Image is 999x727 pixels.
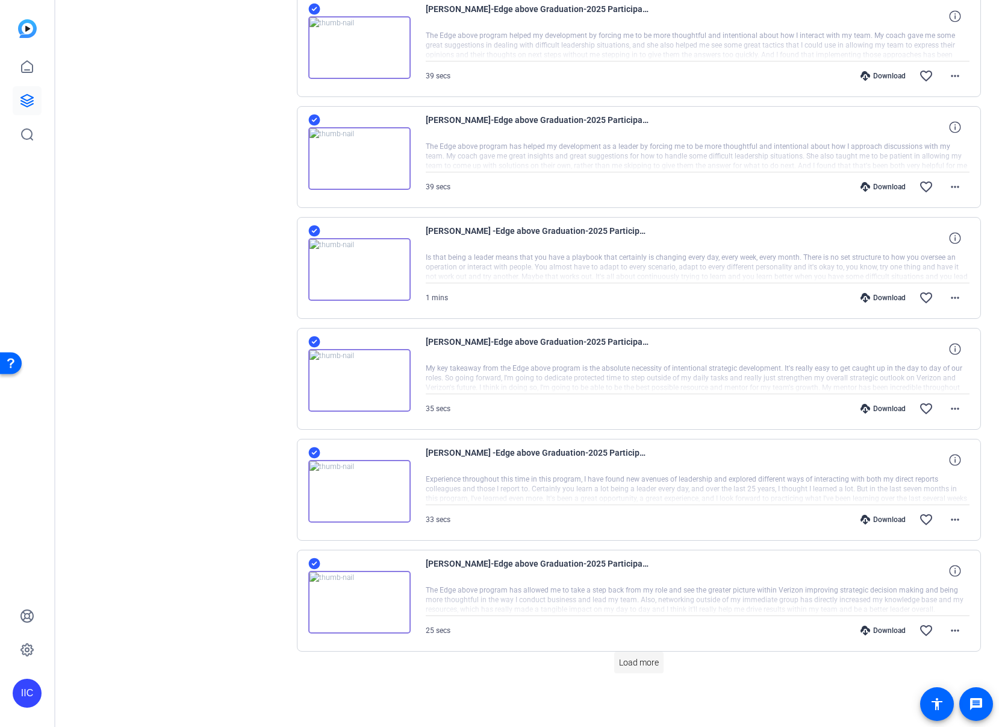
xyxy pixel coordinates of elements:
img: thumb-nail [308,238,411,301]
mat-icon: favorite_border [919,512,933,527]
img: blue-gradient.svg [18,19,37,38]
div: IIC [13,679,42,708]
mat-icon: more_horiz [948,69,962,83]
span: [PERSON_NAME] -Edge above Graduation-2025 Participants Self Record-1760120178970-webcam [426,445,649,474]
span: [PERSON_NAME]-Edge above Graduation-2025 Participants Self Record-1760120204982-webcam [426,335,649,363]
div: Download [854,71,912,81]
div: Download [854,626,912,635]
div: Download [854,515,912,524]
mat-icon: favorite_border [919,180,933,194]
mat-icon: favorite_border [919,401,933,416]
img: thumb-nail [308,571,411,634]
mat-icon: more_horiz [948,623,962,638]
span: 1 mins [426,294,448,302]
span: 25 secs [426,626,450,635]
span: [PERSON_NAME]-Edge above Graduation-2025 Participants Self Record-1760120740612-webcam [426,2,649,31]
mat-icon: message [969,697,983,711]
span: [PERSON_NAME] -Edge above Graduation-2025 Participants Self Record-1760120346549-webcam [426,224,649,253]
mat-icon: more_horiz [948,291,962,305]
img: thumb-nail [308,127,411,190]
mat-icon: favorite_border [919,623,933,638]
button: Load more [614,652,664,673]
span: 33 secs [426,515,450,524]
mat-icon: more_horiz [948,401,962,416]
span: 39 secs [426,72,450,80]
div: Download [854,293,912,303]
img: thumb-nail [308,16,411,79]
mat-icon: more_horiz [948,180,962,194]
mat-icon: more_horiz [948,512,962,527]
mat-icon: favorite_border [919,69,933,83]
span: [PERSON_NAME]-Edge above Graduation-2025 Participants Self Record-1760119994693-webcam [426,556,649,585]
mat-icon: favorite_border [919,291,933,305]
span: Load more [619,656,659,669]
mat-icon: accessibility [930,697,944,711]
img: thumb-nail [308,460,411,523]
span: 39 secs [426,183,450,191]
span: 35 secs [426,404,450,413]
div: Download [854,404,912,414]
div: Download [854,182,912,192]
img: thumb-nail [308,349,411,412]
span: [PERSON_NAME]-Edge above Graduation-2025 Participants Self Record-1760120445749-webcam [426,113,649,142]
